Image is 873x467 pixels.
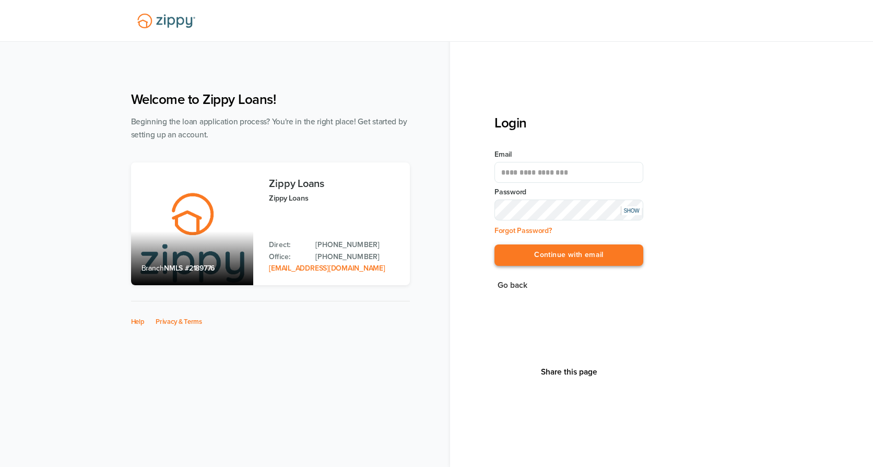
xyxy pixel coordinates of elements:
a: Office Phone: 512-975-2947 [315,251,399,263]
a: Help [131,318,145,326]
button: Continue with email [494,244,643,266]
span: NMLS #2189776 [164,264,215,273]
span: Branch [141,264,164,273]
label: Password [494,187,643,197]
p: Zippy Loans [269,192,399,204]
a: Forgot Password? [494,226,552,235]
img: Lender Logo [131,9,202,33]
button: Go back [494,278,530,293]
label: Email [494,149,643,160]
a: Direct Phone: 512-975-2947 [315,239,399,251]
a: Privacy & Terms [156,318,202,326]
h1: Welcome to Zippy Loans! [131,91,410,108]
input: Email Address [494,162,643,183]
span: Beginning the loan application process? You're in the right place! Get started by setting up an a... [131,117,407,139]
div: SHOW [621,206,642,215]
p: Direct: [269,239,305,251]
p: Office: [269,251,305,263]
h3: Zippy Loans [269,178,399,190]
input: Input Password [494,200,643,220]
a: Email Address: zippyguide@zippymh.com [269,264,385,273]
button: Share This Page [538,367,600,377]
h3: Login [494,115,643,131]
